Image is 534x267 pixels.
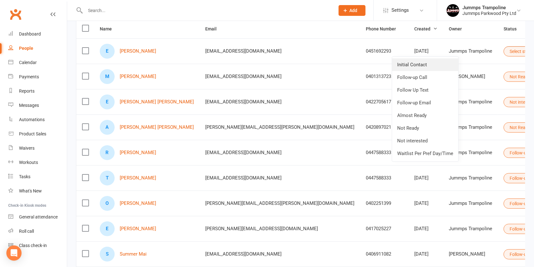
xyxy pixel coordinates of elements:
div: Tasks [19,174,30,179]
a: What's New [8,184,67,198]
div: People [19,46,33,51]
a: Dashboard [8,27,67,41]
span: [EMAIL_ADDRESS][DOMAIN_NAME] [205,70,282,82]
div: 0447588333 [366,150,403,155]
div: [PERSON_NAME] [449,251,492,257]
a: [PERSON_NAME] [120,150,156,155]
a: Class kiosk mode [8,238,67,253]
span: [EMAIL_ADDRESS][DOMAIN_NAME] [205,96,282,108]
a: Clubworx [8,6,23,22]
div: 0447588333 [366,175,403,181]
div: [DATE] [414,49,437,54]
div: [DATE] [414,251,437,257]
div: Automations [19,117,45,122]
div: 0451692293 [366,49,403,54]
div: Waivers [19,146,35,151]
a: [PERSON_NAME] [120,175,156,181]
button: Email [205,25,224,33]
a: Calendar [8,55,67,70]
span: Status [504,26,524,31]
div: Class check-in [19,243,47,248]
div: Summer [100,247,115,262]
div: Eva [100,44,115,59]
a: Waivers [8,141,67,155]
div: Jummps Trampoline [449,125,492,130]
div: [DATE] [414,201,437,206]
a: Payments [8,70,67,84]
span: Settings [391,3,409,17]
a: Automations [8,113,67,127]
div: What's New [19,188,42,193]
div: 0406911082 [366,251,403,257]
a: Initial Contact [392,58,458,71]
button: Phone Number [366,25,403,33]
a: Reports [8,84,67,98]
div: Jummps Trampoline [449,226,492,231]
div: 0401313723 [366,74,403,79]
a: Not interested [392,134,458,147]
button: Add [339,5,366,16]
div: Theodore [100,171,115,186]
div: Open Intercom Messenger [6,245,22,261]
button: Created [414,25,437,33]
span: Phone Number [366,26,403,31]
div: 0417025227 [366,226,403,231]
div: General attendance [19,214,58,219]
span: Created [414,26,437,31]
span: Email [205,26,224,31]
a: [PERSON_NAME] [120,226,156,231]
span: [PERSON_NAME][EMAIL_ADDRESS][DOMAIN_NAME] [205,223,318,235]
div: Jummps Trampoline [449,99,492,105]
span: [EMAIL_ADDRESS][DOMAIN_NAME] [205,248,282,260]
span: Add [350,8,358,13]
a: Roll call [8,224,67,238]
div: Ella Ava [100,94,115,109]
span: [PERSON_NAME][EMAIL_ADDRESS][PERSON_NAME][DOMAIN_NAME] [205,121,354,133]
span: [EMAIL_ADDRESS][DOMAIN_NAME] [205,147,282,159]
div: 0420897021 [366,125,403,130]
a: [PERSON_NAME] [PERSON_NAME] [120,99,194,105]
div: [DATE] [414,226,437,231]
div: 0422705617 [366,99,403,105]
div: Jummps Trampoline [449,49,492,54]
div: Olive [100,196,115,211]
button: Owner [449,25,469,33]
span: [EMAIL_ADDRESS][DOMAIN_NAME] [205,172,282,184]
div: Product Sales [19,131,46,136]
a: Waitlist Per Pref Day/Time [392,147,458,160]
div: Rose [100,145,115,160]
span: [PERSON_NAME][EMAIL_ADDRESS][PERSON_NAME][DOMAIN_NAME] [205,197,354,209]
a: Product Sales [8,127,67,141]
a: [PERSON_NAME] [120,74,156,79]
a: Workouts [8,155,67,170]
div: [PERSON_NAME] [449,74,492,79]
a: Tasks [8,170,67,184]
span: Owner [449,26,469,31]
div: Jummps Trampoline [449,150,492,155]
div: 0402251399 [366,201,403,206]
div: Jummps Trampoline [449,175,492,181]
a: Follow-up Email [392,96,458,109]
input: Search... [83,6,330,15]
a: Not Ready [392,122,458,134]
a: Follow Up Text [392,84,458,96]
div: Workouts [19,160,38,165]
div: [DATE] [414,175,437,181]
div: Jummps Trampoline [449,201,492,206]
a: [PERSON_NAME] [120,49,156,54]
div: Jummps Trampoline [462,5,516,10]
a: Summer Mai [120,251,147,257]
a: Follow-up Call [392,71,458,84]
a: Almost Ready [392,109,458,122]
span: [EMAIL_ADDRESS][DOMAIN_NAME] [205,45,282,57]
div: Roll call [19,229,34,234]
div: Dashboard [19,31,41,36]
div: Manaia [100,69,115,84]
div: Reports [19,88,35,94]
button: Status [504,25,524,33]
button: Name [100,25,119,33]
a: [PERSON_NAME] [120,201,156,206]
img: thumb_image1698795904.png [447,4,459,17]
a: Messages [8,98,67,113]
span: Name [100,26,119,31]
